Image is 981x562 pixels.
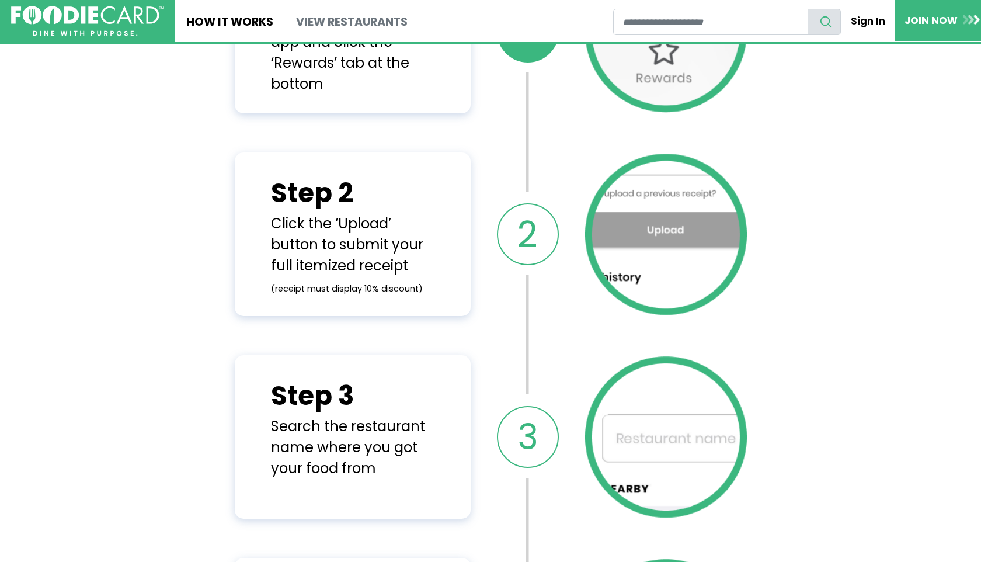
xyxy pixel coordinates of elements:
a: Sign In [841,8,895,34]
div: Search the restaurant name where you got your food from [271,416,434,479]
div: Open your Foodie Card app and click the ‘Rewards’ tab at the bottom [271,11,434,95]
img: FoodieCard; Eat, Drink, Save, Donate [11,6,164,37]
input: restaurant search [613,9,808,35]
div: Click the ‘Upload’ button to submit your full itemized receipt [271,213,434,297]
button: search [808,9,841,35]
div: 3 [497,406,559,468]
small: (receipt must display 10% discount) [271,283,423,294]
div: 2 [497,203,559,265]
div: Step 2 [271,174,434,213]
div: Step 3 [271,376,434,416]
